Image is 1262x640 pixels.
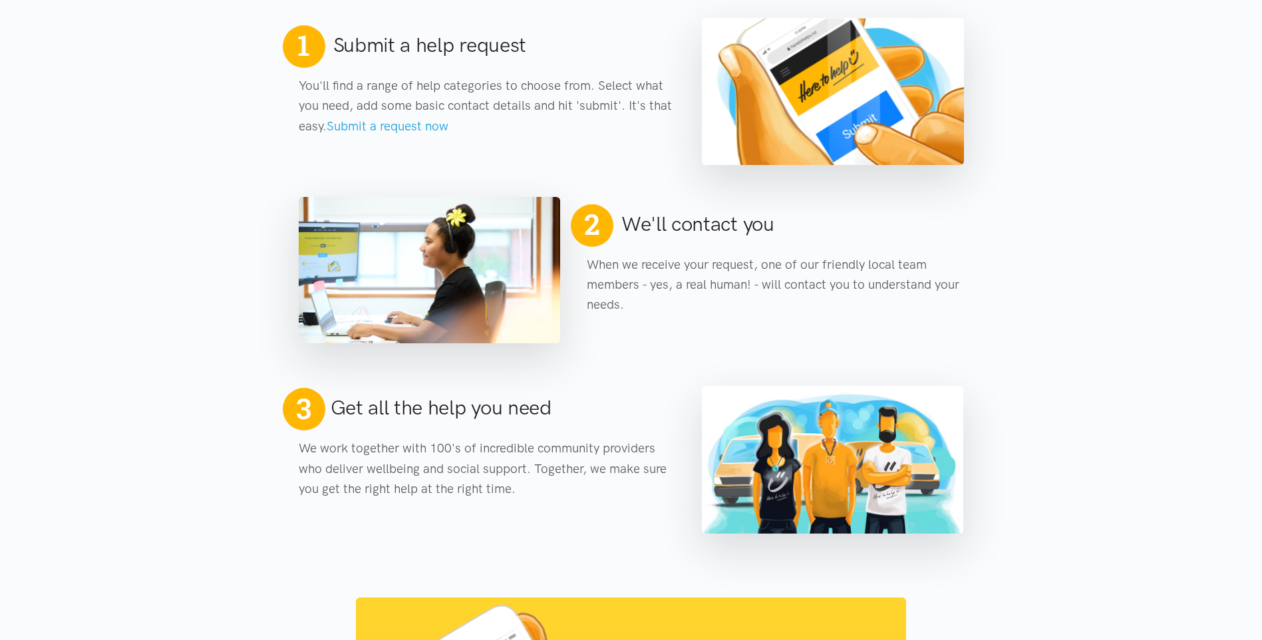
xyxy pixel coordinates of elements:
h2: We'll contact you [621,210,774,238]
span: 1 [297,28,309,63]
h2: Submit a help request [333,31,527,59]
p: You'll find a range of help categories to choose from. Select what you need, add some basic conta... [299,76,676,136]
h2: Get all the help you need [331,394,552,422]
p: When we receive your request, one of our friendly local team members - yes, a real human! - will ... [587,255,964,315]
span: 2 [579,202,605,247]
a: Submit a request now [327,118,448,134]
span: 3 [296,391,311,426]
p: We work together with 100's of incredible community providers who deliver wellbeing and social su... [299,438,676,499]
